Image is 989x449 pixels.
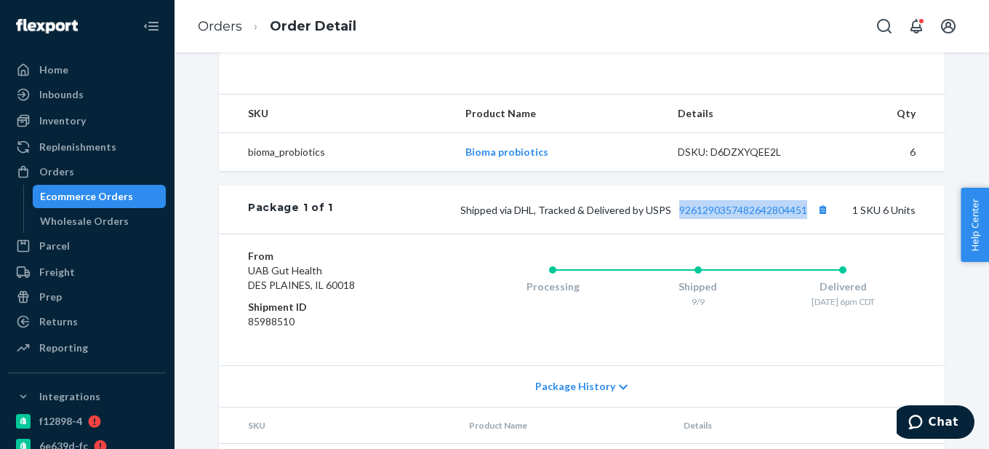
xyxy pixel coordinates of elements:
[219,95,454,133] th: SKU
[9,160,166,183] a: Orders
[9,261,166,284] a: Freight
[198,18,242,34] a: Orders
[39,164,74,179] div: Orders
[39,140,116,154] div: Replenishments
[39,63,68,77] div: Home
[39,239,70,253] div: Parcel
[465,146,548,158] a: Bioma probiotics
[39,290,62,304] div: Prep
[870,12,899,41] button: Open Search Box
[39,265,75,279] div: Freight
[831,408,945,444] th: Qty
[897,405,974,442] iframe: Opens a widget where you can chat to one of our agents
[9,336,166,359] a: Reporting
[625,295,771,308] div: 9/9
[457,408,672,444] th: Product Name
[248,300,422,314] dt: Shipment ID
[40,189,133,204] div: Ecommerce Orders
[625,279,771,294] div: Shipped
[270,18,356,34] a: Order Detail
[39,389,100,404] div: Integrations
[16,19,78,33] img: Flexport logo
[961,188,989,262] button: Help Center
[248,314,422,329] dd: 85988510
[137,12,166,41] button: Close Navigation
[39,341,88,355] div: Reporting
[9,385,166,408] button: Integrations
[666,95,826,133] th: Details
[825,133,945,172] td: 6
[902,12,931,41] button: Open notifications
[33,185,167,208] a: Ecommerce Orders
[454,95,665,133] th: Product Name
[248,249,422,263] dt: From
[678,145,814,159] div: DSKU: D6DZXYQEE2L
[9,58,166,82] a: Home
[186,5,368,48] ol: breadcrumbs
[39,87,84,102] div: Inbounds
[813,200,832,219] button: Copy tracking number
[934,12,963,41] button: Open account menu
[219,408,457,444] th: SKU
[825,95,945,133] th: Qty
[9,234,166,258] a: Parcel
[460,204,832,216] span: Shipped via DHL, Tracked & Delivered by USPS
[40,214,129,229] div: Wholesale Orders
[9,310,166,333] a: Returns
[770,279,916,294] div: Delivered
[9,285,166,309] a: Prep
[535,379,615,394] span: Package History
[333,200,916,219] div: 1 SKU 6 Units
[39,414,82,429] div: f12898-4
[9,135,166,159] a: Replenishments
[248,200,333,219] div: Package 1 of 1
[9,83,166,106] a: Inbounds
[248,264,355,291] span: UAB Gut Health DES PLAINES, IL 60018
[9,109,166,132] a: Inventory
[770,295,916,308] div: [DATE] 6pm CDT
[672,408,832,444] th: Details
[679,204,807,216] a: 9261290357482642804451
[39,114,86,128] div: Inventory
[219,133,454,172] td: bioma_probiotics
[9,410,166,433] a: f12898-4
[39,314,78,329] div: Returns
[33,210,167,233] a: Wholesale Orders
[480,279,625,294] div: Processing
